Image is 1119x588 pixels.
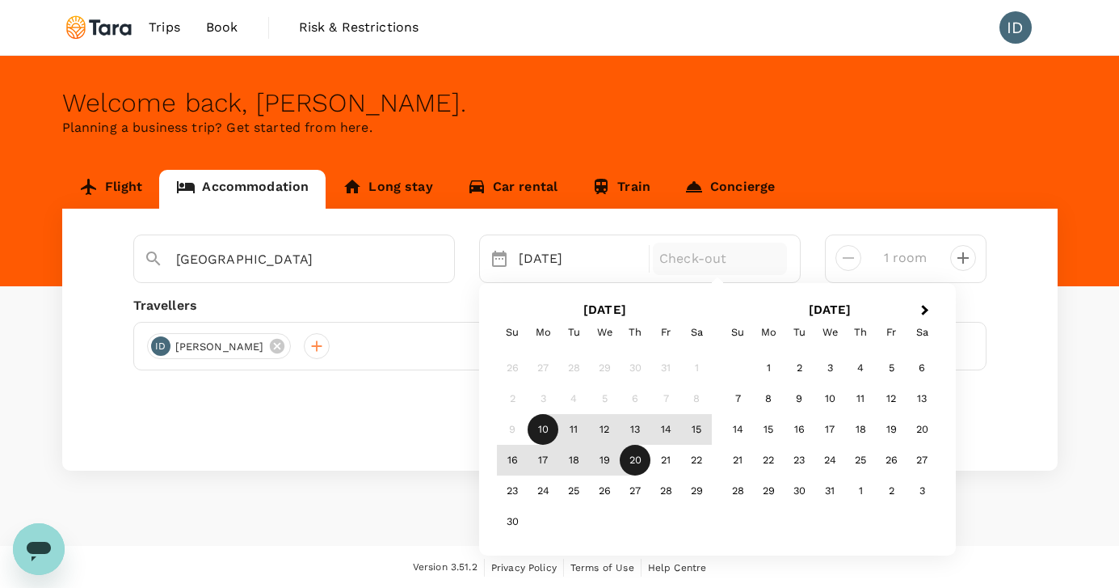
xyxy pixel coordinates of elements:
[999,11,1032,44] div: ID
[558,476,589,507] div: Choose Tuesday, November 25th, 2025
[907,317,937,348] div: Saturday
[876,353,907,384] div: Choose Friday, December 5th, 2025
[681,317,712,348] div: Saturday
[497,317,528,348] div: Sunday
[845,384,876,415] div: Choose Thursday, December 11th, 2025
[845,446,876,476] div: Choose Thursday, December 25th, 2025
[528,415,558,446] div: Not available Monday, November 10th, 2025
[166,339,274,355] span: [PERSON_NAME]
[722,384,753,415] div: Choose Sunday, December 7th, 2025
[497,353,528,384] div: Not available Sunday, October 26th, 2025
[784,476,814,507] div: Choose Tuesday, December 30th, 2025
[558,317,589,348] div: Tuesday
[497,507,528,538] div: Choose Sunday, November 30th, 2025
[413,560,477,576] span: Version 3.51.2
[528,446,558,476] div: Choose Monday, November 17th, 2025
[650,317,681,348] div: Friday
[814,415,845,446] div: Choose Wednesday, December 17th, 2025
[620,353,650,384] div: Not available Thursday, October 30th, 2025
[845,476,876,507] div: Choose Thursday, January 1st, 2026
[497,476,528,507] div: Choose Sunday, November 23rd, 2025
[681,384,712,415] div: Not available Saturday, November 8th, 2025
[845,415,876,446] div: Choose Thursday, December 18th, 2025
[620,446,650,476] div: Choose Thursday, November 20th, 2025
[845,317,876,348] div: Thursday
[784,317,814,348] div: Tuesday
[497,353,712,538] div: Month November, 2025
[753,446,784,476] div: Choose Monday, December 22nd, 2025
[722,446,753,476] div: Choose Sunday, December 21st, 2025
[667,170,792,209] a: Concierge
[149,18,180,37] span: Trips
[814,446,845,476] div: Choose Wednesday, December 24th, 2025
[907,353,937,384] div: Choose Saturday, December 6th, 2025
[62,170,160,209] a: Flight
[659,249,780,269] p: Check-out
[950,245,976,271] button: decrease
[159,170,326,209] a: Accommodation
[589,353,620,384] div: Not available Wednesday, October 29th, 2025
[62,88,1058,118] div: Welcome back , [PERSON_NAME] .
[650,446,681,476] div: Choose Friday, November 21st, 2025
[491,562,557,573] span: Privacy Policy
[717,302,942,317] h2: [DATE]
[722,415,753,446] div: Choose Sunday, December 14th, 2025
[443,258,446,261] button: Open
[722,476,753,507] div: Choose Sunday, December 28th, 2025
[681,353,712,384] div: Not available Saturday, November 1st, 2025
[681,415,712,446] div: Choose Saturday, November 15th, 2025
[845,353,876,384] div: Choose Thursday, December 4th, 2025
[650,476,681,507] div: Choose Friday, November 28th, 2025
[907,384,937,415] div: Choose Saturday, December 13th, 2025
[299,18,419,37] span: Risk & Restrictions
[753,353,784,384] div: Choose Monday, December 1st, 2025
[206,18,238,37] span: Book
[589,476,620,507] div: Choose Wednesday, November 26th, 2025
[528,353,558,384] div: Not available Monday, October 27th, 2025
[151,336,170,356] div: ID
[814,353,845,384] div: Choose Wednesday, December 3rd, 2025
[528,476,558,507] div: Choose Monday, November 24th, 2025
[876,384,907,415] div: Choose Friday, December 12th, 2025
[814,476,845,507] div: Choose Wednesday, December 31st, 2025
[784,353,814,384] div: Choose Tuesday, December 2nd, 2025
[876,415,907,446] div: Choose Friday, December 19th, 2025
[589,446,620,476] div: Choose Wednesday, November 19th, 2025
[681,476,712,507] div: Choose Saturday, November 29th, 2025
[814,384,845,415] div: Choose Wednesday, December 10th, 2025
[133,296,986,315] div: Travellers
[558,415,589,446] div: Choose Tuesday, November 11th, 2025
[528,384,558,415] div: Not available Monday, November 3rd, 2025
[528,317,558,348] div: Monday
[722,353,937,507] div: Month December, 2025
[907,415,937,446] div: Choose Saturday, December 20th, 2025
[876,317,907,348] div: Friday
[648,559,707,577] a: Help Centre
[784,446,814,476] div: Choose Tuesday, December 23rd, 2025
[650,384,681,415] div: Not available Friday, November 7th, 2025
[570,562,634,573] span: Terms of Use
[753,384,784,415] div: Choose Monday, December 8th, 2025
[570,559,634,577] a: Terms of Use
[753,317,784,348] div: Monday
[589,415,620,446] div: Choose Wednesday, November 12th, 2025
[497,415,528,446] div: Not available Sunday, November 9th, 2025
[876,446,907,476] div: Choose Friday, December 26th, 2025
[492,302,717,317] h2: [DATE]
[62,10,137,45] img: Tara Climate Ltd
[450,170,575,209] a: Car rental
[784,415,814,446] div: Choose Tuesday, December 16th, 2025
[62,118,1058,137] p: Planning a business trip? Get started from here.
[558,446,589,476] div: Choose Tuesday, November 18th, 2025
[650,353,681,384] div: Not available Friday, October 31st, 2025
[589,317,620,348] div: Wednesday
[722,317,753,348] div: Sunday
[907,476,937,507] div: Choose Saturday, January 3rd, 2026
[620,317,650,348] div: Thursday
[147,333,292,359] div: ID[PERSON_NAME]
[497,384,528,415] div: Not available Sunday, November 2nd, 2025
[753,476,784,507] div: Choose Monday, December 29th, 2025
[574,170,667,209] a: Train
[326,170,449,209] a: Long stay
[876,476,907,507] div: Choose Friday, January 2nd, 2026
